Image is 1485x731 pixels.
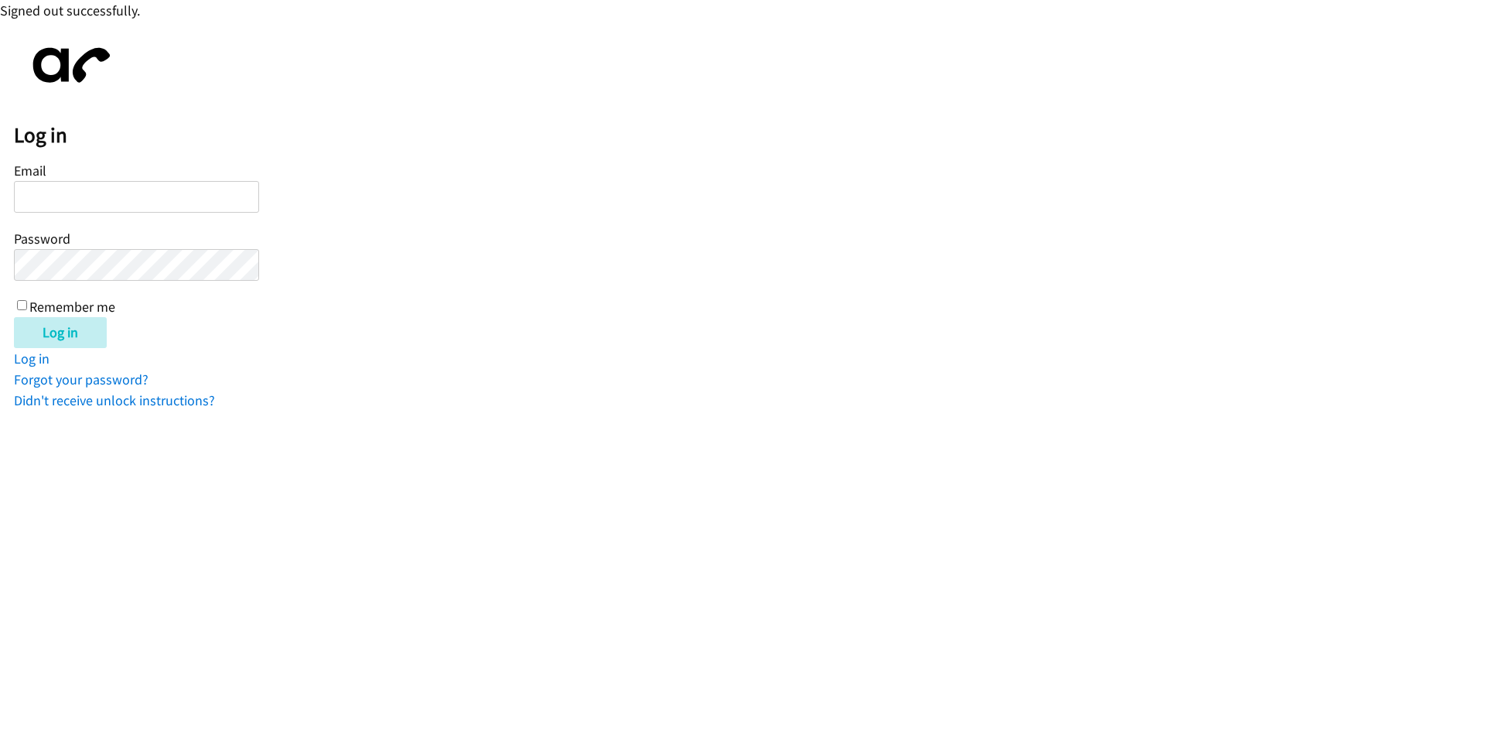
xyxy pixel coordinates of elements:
input: Log in [14,317,107,348]
h2: Log in [14,122,1485,149]
label: Email [14,162,46,179]
label: Password [14,230,70,248]
a: Forgot your password? [14,371,148,388]
a: Didn't receive unlock instructions? [14,391,215,409]
a: Log in [14,350,49,367]
img: aphone-8a226864a2ddd6a5e75d1ebefc011f4aa8f32683c2d82f3fb0802fe031f96514.svg [14,35,122,96]
label: Remember me [29,298,115,316]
